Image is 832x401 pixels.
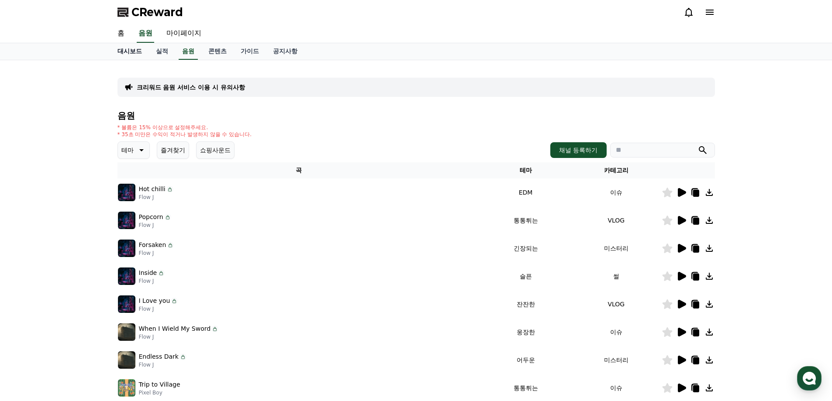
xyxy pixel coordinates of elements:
span: 설정 [135,290,145,297]
a: 크리워드 음원 서비스 이용 시 유의사항 [137,83,245,92]
a: 홈 [3,277,58,298]
td: 미스터리 [571,234,661,262]
p: Flow J [139,194,173,201]
h4: 음원 [117,111,715,120]
p: Flow J [139,250,174,257]
p: Forsaken [139,240,166,250]
img: music [118,379,135,397]
p: Flow J [139,278,165,284]
p: Flow J [139,333,219,340]
p: When I Wield My Sword [139,324,211,333]
a: CReward [117,5,183,19]
p: 테마 [121,144,134,156]
p: I Love you [139,296,170,305]
td: 슬픈 [480,262,571,290]
p: Flow J [139,361,186,368]
td: 이슈 [571,318,661,346]
span: 홈 [28,290,33,297]
a: 대시보드 [110,43,149,60]
td: 잔잔한 [480,290,571,318]
p: Pixel Boy [139,389,180,396]
span: CReward [131,5,183,19]
td: VLOG [571,290,661,318]
td: 썰 [571,262,661,290]
img: music [118,212,135,229]
a: 마이페이지 [159,24,208,43]
td: 긴장되는 [480,234,571,262]
img: music [118,351,135,369]
img: music [118,184,135,201]
td: 어두운 [480,346,571,374]
p: * 35초 미만은 수익이 적거나 발생하지 않을 수 있습니다. [117,131,252,138]
td: 웅장한 [480,318,571,346]
img: music [118,267,135,285]
a: 실적 [149,43,175,60]
a: 홈 [110,24,131,43]
td: VLOG [571,206,661,234]
a: 음원 [137,24,154,43]
p: Inside [139,268,157,278]
button: 채널 등록하기 [550,142,606,158]
a: 설정 [113,277,168,298]
a: 대화 [58,277,113,298]
p: Trip to Village [139,380,180,389]
button: 즐겨찾기 [157,141,189,159]
a: 콘텐츠 [201,43,234,60]
a: 가이드 [234,43,266,60]
p: * 볼륨은 15% 이상으로 설정해주세요. [117,124,252,131]
th: 카테고리 [571,162,661,178]
p: Flow J [139,305,178,312]
p: Popcorn [139,212,163,222]
th: 곡 [117,162,480,178]
p: Hot chilli [139,185,166,194]
img: music [118,295,135,313]
th: 테마 [480,162,571,178]
a: 공지사항 [266,43,304,60]
button: 테마 [117,141,150,159]
p: Endless Dark [139,352,179,361]
p: Flow J [139,222,171,229]
td: 미스터리 [571,346,661,374]
td: 이슈 [571,178,661,206]
a: 음원 [179,43,198,60]
span: 대화 [80,290,90,297]
td: 통통튀는 [480,206,571,234]
td: EDM [480,178,571,206]
button: 쇼핑사운드 [196,141,235,159]
img: music [118,323,135,341]
img: music [118,240,135,257]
